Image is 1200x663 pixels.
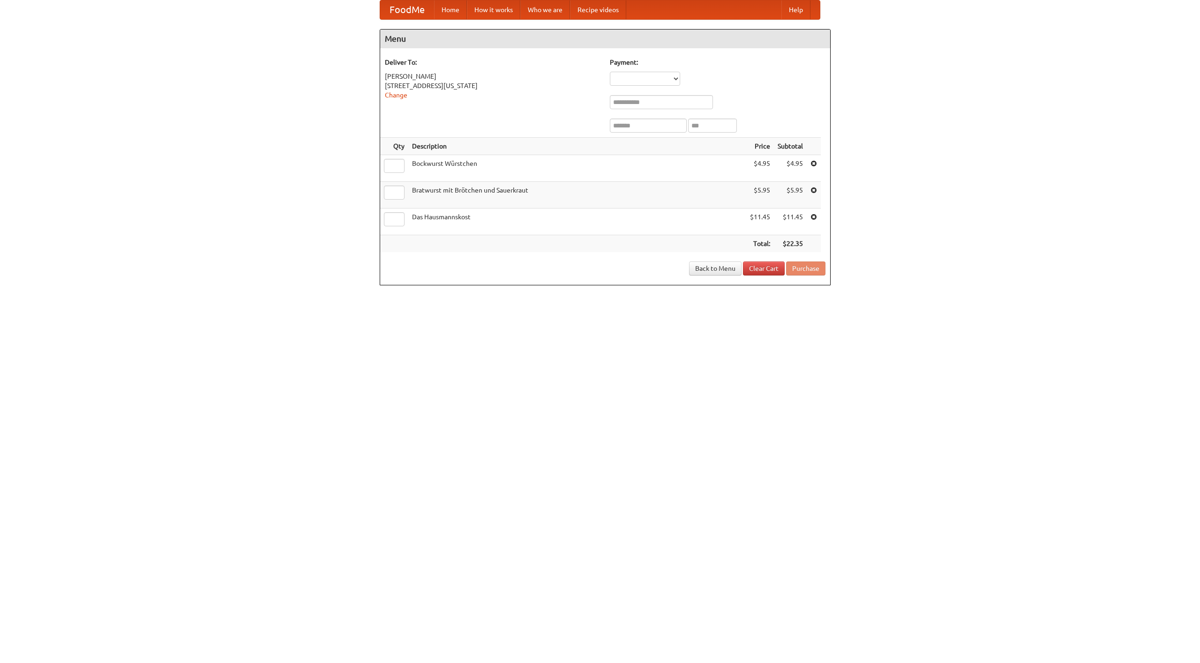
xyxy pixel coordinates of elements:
[774,209,807,235] td: $11.45
[774,235,807,253] th: $22.35
[746,182,774,209] td: $5.95
[520,0,570,19] a: Who we are
[408,209,746,235] td: Das Hausmannskost
[408,182,746,209] td: Bratwurst mit Brötchen und Sauerkraut
[774,182,807,209] td: $5.95
[610,58,825,67] h5: Payment:
[774,138,807,155] th: Subtotal
[746,209,774,235] td: $11.45
[385,58,600,67] h5: Deliver To:
[746,155,774,182] td: $4.95
[743,261,785,276] a: Clear Cart
[408,155,746,182] td: Bockwurst Würstchen
[746,138,774,155] th: Price
[781,0,810,19] a: Help
[385,72,600,81] div: [PERSON_NAME]
[408,138,746,155] th: Description
[786,261,825,276] button: Purchase
[746,235,774,253] th: Total:
[467,0,520,19] a: How it works
[380,138,408,155] th: Qty
[774,155,807,182] td: $4.95
[385,81,600,90] div: [STREET_ADDRESS][US_STATE]
[385,91,407,99] a: Change
[434,0,467,19] a: Home
[570,0,626,19] a: Recipe videos
[380,0,434,19] a: FoodMe
[380,30,830,48] h4: Menu
[689,261,742,276] a: Back to Menu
